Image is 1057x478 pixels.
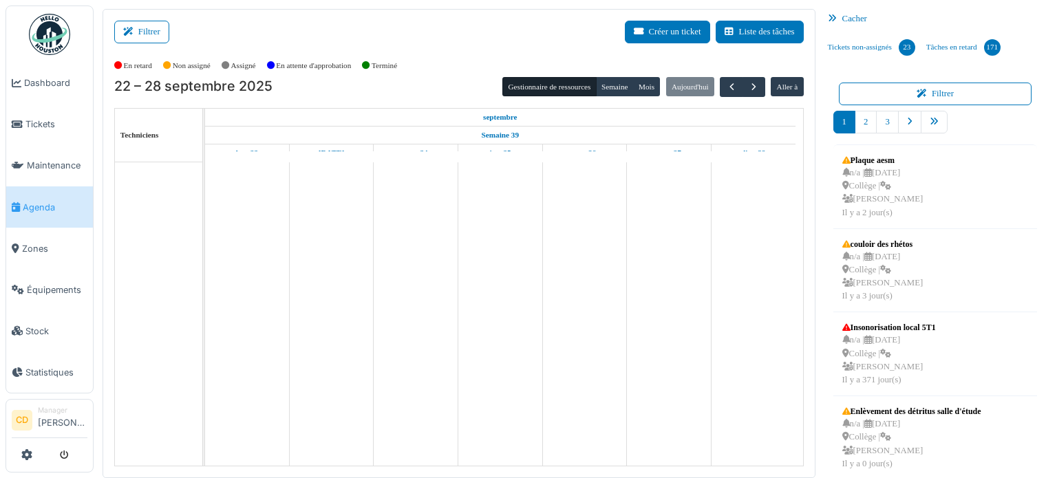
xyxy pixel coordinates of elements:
[842,154,923,166] div: Plaque aesm
[478,127,522,144] a: Semaine 39
[666,77,714,96] button: Aujourd'hui
[771,77,803,96] button: Aller à
[625,21,710,43] button: Créer un ticket
[173,60,211,72] label: Non assigné
[315,144,348,162] a: 23 septembre 2025
[842,238,923,250] div: couloir des rhétos
[716,21,804,43] button: Liste des tâches
[842,250,923,303] div: n/a | [DATE] Collège | [PERSON_NAME] Il y a 3 jour(s)
[839,83,1032,105] button: Filtrer
[6,145,93,186] a: Maintenance
[833,111,855,133] a: 1
[233,144,261,162] a: 22 septembre 2025
[899,39,915,56] div: 23
[633,77,661,96] button: Mois
[653,144,685,162] a: 27 septembre 2025
[842,321,936,334] div: Insonorisation local 5T1
[6,351,93,393] a: Statistiques
[570,144,600,162] a: 26 septembre 2025
[22,242,87,255] span: Zones
[27,159,87,172] span: Maintenance
[984,39,1001,56] div: 171
[6,186,93,228] a: Agenda
[743,77,765,97] button: Suivant
[114,78,273,95] h2: 22 – 28 septembre 2025
[876,111,898,133] a: 3
[6,269,93,310] a: Équipements
[12,410,32,431] li: CD
[372,60,397,72] label: Terminé
[855,111,877,133] a: 2
[6,310,93,351] a: Stock
[842,417,981,470] div: n/a | [DATE] Collège | [PERSON_NAME] Il y a 0 jour(s)
[38,405,87,415] div: Manager
[833,111,1038,144] nav: pager
[38,405,87,435] li: [PERSON_NAME]
[6,104,93,145] a: Tickets
[839,318,939,390] a: Insonorisation local 5T1 n/a |[DATE] Collège | [PERSON_NAME]Il y a 371 jour(s)
[502,77,596,96] button: Gestionnaire de ressources
[25,366,87,379] span: Statistiques
[276,60,351,72] label: En attente d'approbation
[27,283,87,296] span: Équipements
[842,405,981,417] div: Enlèvement des détritus salle d'étude
[480,109,521,126] a: 22 septembre 2025
[842,166,923,219] div: n/a | [DATE] Collège | [PERSON_NAME] Il y a 2 jour(s)
[24,76,87,89] span: Dashboard
[120,131,159,139] span: Techniciens
[6,228,93,269] a: Zones
[720,77,743,97] button: Précédent
[839,151,927,223] a: Plaque aesm n/a |[DATE] Collège | [PERSON_NAME]Il y a 2 jour(s)
[401,144,431,162] a: 24 septembre 2025
[124,60,152,72] label: En retard
[114,21,169,43] button: Filtrer
[231,60,256,72] label: Assigné
[822,9,1049,29] div: Cacher
[29,14,70,55] img: Badge_color-CXgf-gQk.svg
[822,29,921,66] a: Tickets non-assignés
[842,334,936,387] div: n/a | [DATE] Collège | [PERSON_NAME] Il y a 371 jour(s)
[25,118,87,131] span: Tickets
[839,402,985,474] a: Enlèvement des détritus salle d'étude n/a |[DATE] Collège | [PERSON_NAME]Il y a 0 jour(s)
[23,201,87,214] span: Agenda
[12,405,87,438] a: CD Manager[PERSON_NAME]
[839,235,927,307] a: couloir des rhétos n/a |[DATE] Collège | [PERSON_NAME]Il y a 3 jour(s)
[6,63,93,104] a: Dashboard
[738,144,769,162] a: 28 septembre 2025
[25,325,87,338] span: Stock
[596,77,634,96] button: Semaine
[486,144,515,162] a: 25 septembre 2025
[921,29,1006,66] a: Tâches en retard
